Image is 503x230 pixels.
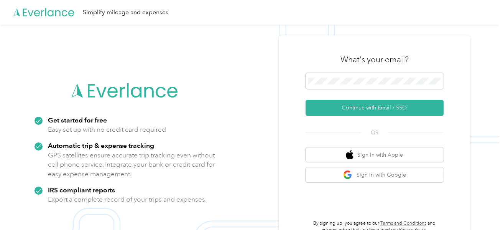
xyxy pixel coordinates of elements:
[380,220,426,226] a: Terms and Conditions
[306,100,444,116] button: Continue with Email / SSO
[48,141,154,149] strong: Automatic trip & expense tracking
[48,151,215,179] p: GPS satellites ensure accurate trip tracking even without cell phone service. Integrate your bank...
[83,8,168,17] div: Simplify mileage and expenses
[346,150,353,160] img: apple logo
[306,167,444,182] button: google logoSign in with Google
[48,195,207,204] p: Export a complete record of your trips and expenses.
[48,116,107,124] strong: Get started for free
[340,54,409,65] h3: What's your email?
[306,147,444,162] button: apple logoSign in with Apple
[343,170,353,180] img: google logo
[361,129,388,137] span: OR
[48,125,166,134] p: Easy set up with no credit card required
[48,186,115,194] strong: IRS compliant reports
